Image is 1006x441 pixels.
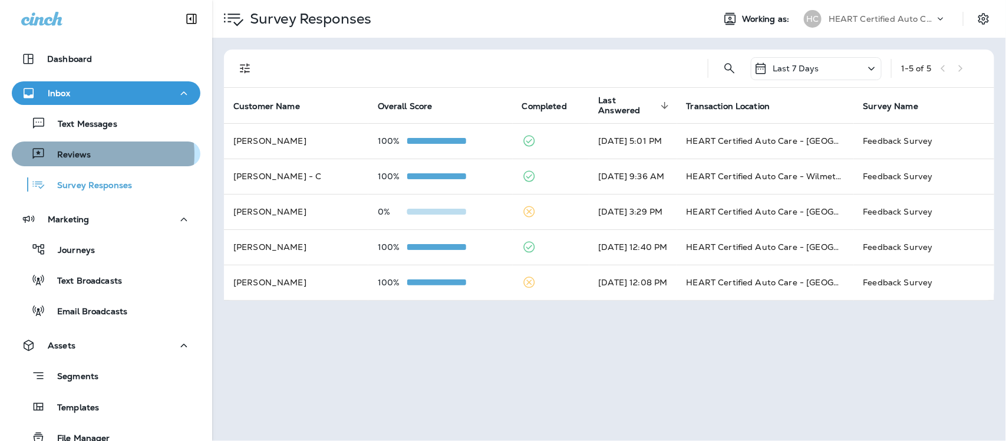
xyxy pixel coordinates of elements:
td: [DATE] 5:01 PM [589,123,677,159]
div: 1 - 5 of 5 [901,64,931,73]
span: Last Answered [599,96,657,116]
span: Transaction Location [687,101,786,111]
p: Journeys [46,245,95,256]
span: Completed [522,101,582,111]
span: Completed [522,101,567,111]
td: Feedback Survey [854,229,994,265]
td: [DATE] 12:08 PM [589,265,677,300]
p: Inbox [48,88,70,98]
p: 0% [378,207,407,216]
p: 100% [378,242,407,252]
button: Segments [12,363,200,389]
td: HEART Certified Auto Care - [GEOGRAPHIC_DATA] [677,229,854,265]
span: Overall Score [378,101,448,111]
p: 100% [378,136,407,146]
td: HEART Certified Auto Care - Wilmette [677,159,854,194]
span: Working as: [742,14,792,24]
td: HEART Certified Auto Care - [GEOGRAPHIC_DATA] [677,265,854,300]
td: [PERSON_NAME] - C [224,159,368,194]
p: Survey Responses [45,180,132,192]
button: Assets [12,334,200,357]
td: [DATE] 3:29 PM [589,194,677,229]
p: Text Broadcasts [45,276,122,287]
button: Settings [973,8,994,29]
p: 100% [378,172,407,181]
p: Marketing [48,215,89,224]
td: [PERSON_NAME] [224,194,368,229]
button: Templates [12,394,200,419]
td: [PERSON_NAME] [224,123,368,159]
p: Dashboard [47,54,92,64]
td: [PERSON_NAME] [224,229,368,265]
td: HEART Certified Auto Care - [GEOGRAPHIC_DATA] [677,123,854,159]
p: Survey Responses [245,10,371,28]
button: Journeys [12,237,200,262]
td: Feedback Survey [854,159,994,194]
span: Last Answered [599,96,672,116]
span: Survey Name [863,101,919,111]
button: Reviews [12,141,200,166]
button: Inbox [12,81,200,105]
button: Marketing [12,208,200,231]
button: Collapse Sidebar [175,7,208,31]
span: Customer Name [233,101,315,111]
span: Overall Score [378,101,433,111]
button: Search Survey Responses [718,57,741,80]
td: [DATE] 9:36 AM [589,159,677,194]
button: Text Broadcasts [12,268,200,292]
td: [DATE] 12:40 PM [589,229,677,265]
td: [PERSON_NAME] [224,265,368,300]
p: Segments [45,371,98,383]
span: Customer Name [233,101,300,111]
div: HC [804,10,822,28]
td: Feedback Survey [854,123,994,159]
p: Templates [45,403,99,414]
span: Survey Name [863,101,934,111]
p: Text Messages [46,119,117,130]
p: Last 7 Days [773,64,819,73]
p: Assets [48,341,75,350]
td: HEART Certified Auto Care - [GEOGRAPHIC_DATA] [677,194,854,229]
button: Survey Responses [12,172,200,197]
p: Email Broadcasts [45,307,127,318]
p: HEART Certified Auto Care [829,14,935,24]
button: Email Broadcasts [12,298,200,323]
td: Feedback Survey [854,194,994,229]
button: Filters [233,57,257,80]
p: Reviews [45,150,91,161]
p: 100% [378,278,407,287]
span: Transaction Location [687,101,770,111]
button: Text Messages [12,111,200,136]
button: Dashboard [12,47,200,71]
td: Feedback Survey [854,265,994,300]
